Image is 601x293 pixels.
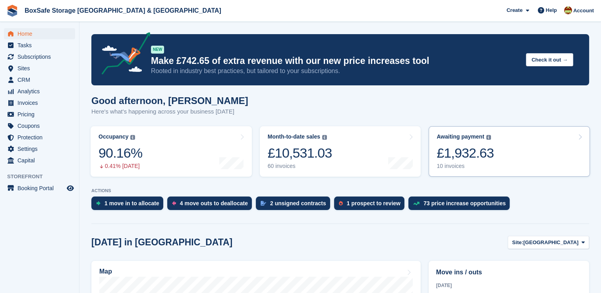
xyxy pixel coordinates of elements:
[413,202,419,205] img: price_increase_opportunities-93ffe204e8149a01c8c9dc8f82e8f89637d9d84a8eef4429ea346261dce0b2c0.svg
[564,6,572,14] img: Kim
[91,237,232,248] h2: [DATE] in [GEOGRAPHIC_DATA]
[4,183,75,194] a: menu
[523,239,578,247] span: [GEOGRAPHIC_DATA]
[437,163,494,170] div: 10 invoices
[506,6,522,14] span: Create
[486,135,491,140] img: icon-info-grey-7440780725fd019a000dd9b08b2336e03edf1995a4989e88bcd33f0948082b44.svg
[17,40,65,51] span: Tasks
[408,197,514,214] a: 73 price increase opportunities
[17,183,65,194] span: Booking Portal
[4,143,75,154] a: menu
[270,200,326,206] div: 2 unsigned contracts
[17,86,65,97] span: Analytics
[91,107,248,116] p: Here's what's happening across your business [DATE]
[4,86,75,97] a: menu
[17,109,65,120] span: Pricing
[167,197,256,214] a: 4 move outs to deallocate
[91,197,167,214] a: 1 move in to allocate
[437,133,484,140] div: Awaiting payment
[130,135,135,140] img: icon-info-grey-7440780725fd019a000dd9b08b2336e03edf1995a4989e88bcd33f0948082b44.svg
[17,120,65,131] span: Coupons
[99,163,142,170] div: 0.41% [DATE]
[268,145,332,161] div: £10,531.03
[4,109,75,120] a: menu
[151,46,164,54] div: NEW
[17,155,65,166] span: Capital
[429,126,590,177] a: Awaiting payment £1,932.63 10 invoices
[180,200,248,206] div: 4 move outs to deallocate
[17,51,65,62] span: Subscriptions
[268,133,320,140] div: Month-to-date sales
[4,120,75,131] a: menu
[4,74,75,85] a: menu
[17,63,65,74] span: Sites
[437,145,494,161] div: £1,932.63
[17,132,65,143] span: Protection
[17,28,65,39] span: Home
[334,197,408,214] a: 1 prospect to review
[4,51,75,62] a: menu
[347,200,400,206] div: 1 prospect to review
[21,4,224,17] a: BoxSafe Storage [GEOGRAPHIC_DATA] & [GEOGRAPHIC_DATA]
[339,201,343,206] img: prospect-51fa495bee0391a8d652442698ab0144808aea92771e9ea1ae160a38d050c398.svg
[4,28,75,39] a: menu
[99,133,128,140] div: Occupancy
[17,74,65,85] span: CRM
[151,55,520,67] p: Make £742.65 of extra revenue with our new price increases tool
[95,32,151,77] img: price-adjustments-announcement-icon-8257ccfd72463d97f412b2fc003d46551f7dbcb40ab6d574587a9cd5c0d94...
[508,236,589,249] button: Site: [GEOGRAPHIC_DATA]
[268,163,332,170] div: 60 invoices
[4,40,75,51] a: menu
[91,188,589,193] p: ACTIONS
[4,132,75,143] a: menu
[546,6,557,14] span: Help
[91,126,252,177] a: Occupancy 90.16% 0.41% [DATE]
[573,7,594,15] span: Account
[4,63,75,74] a: menu
[6,5,18,17] img: stora-icon-8386f47178a22dfd0bd8f6a31ec36ba5ce8667c1dd55bd0f319d3a0aa187defe.svg
[17,143,65,154] span: Settings
[260,126,421,177] a: Month-to-date sales £10,531.03 60 invoices
[512,239,523,247] span: Site:
[151,67,520,75] p: Rooted in industry best practices, but tailored to your subscriptions.
[104,200,159,206] div: 1 move in to allocate
[4,155,75,166] a: menu
[526,53,573,66] button: Check it out →
[66,183,75,193] a: Preview store
[17,97,65,108] span: Invoices
[172,201,176,206] img: move_outs_to_deallocate_icon-f764333ba52eb49d3ac5e1228854f67142a1ed5810a6f6cc68b1a99e826820c5.svg
[4,97,75,108] a: menu
[256,197,334,214] a: 2 unsigned contracts
[436,282,582,289] div: [DATE]
[322,135,327,140] img: icon-info-grey-7440780725fd019a000dd9b08b2336e03edf1995a4989e88bcd33f0948082b44.svg
[436,268,582,277] h2: Move ins / outs
[99,145,142,161] div: 90.16%
[99,268,112,275] h2: Map
[91,95,248,106] h1: Good afternoon, [PERSON_NAME]
[96,201,100,206] img: move_ins_to_allocate_icon-fdf77a2bb77ea45bf5b3d319d69a93e2d87916cf1d5bf7949dd705db3b84f3ca.svg
[423,200,506,206] div: 73 price increase opportunities
[261,201,266,206] img: contract_signature_icon-13c848040528278c33f63329250d36e43548de30e8caae1d1a13099fd9432cc5.svg
[7,173,79,181] span: Storefront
